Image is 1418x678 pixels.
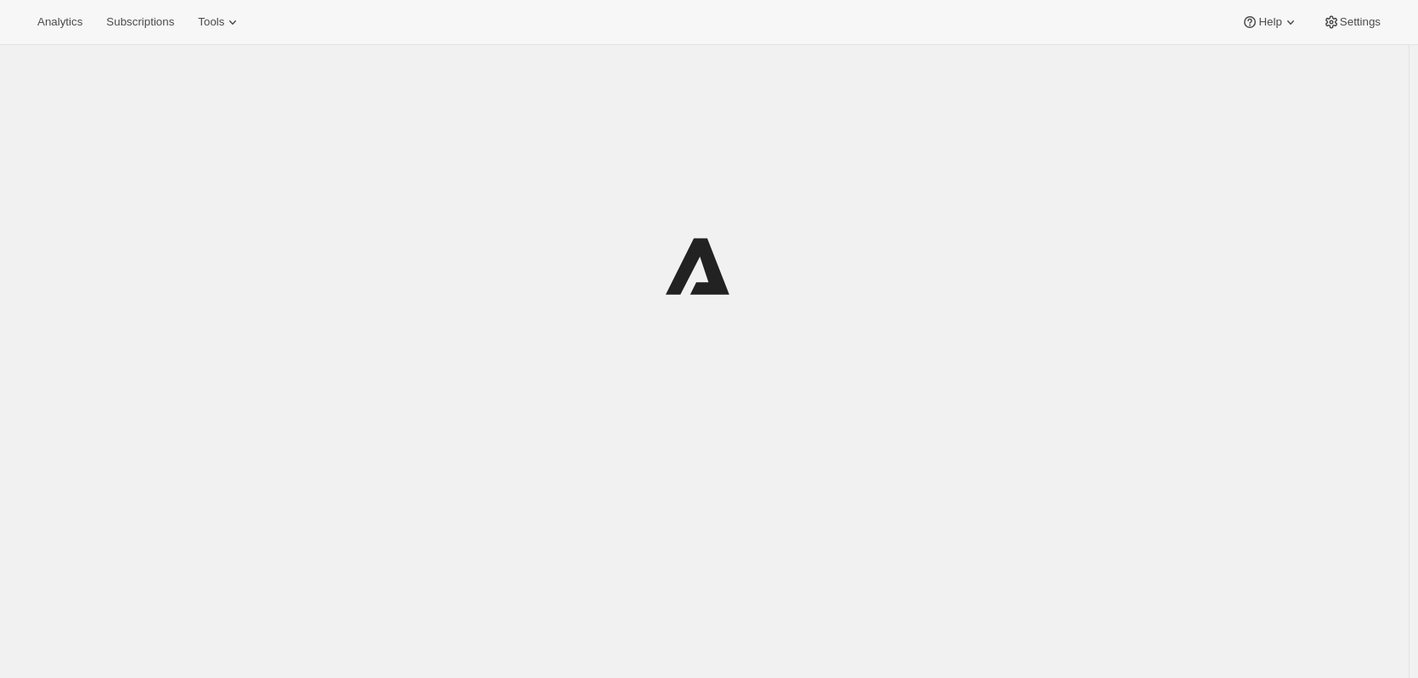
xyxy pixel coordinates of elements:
[96,10,184,34] button: Subscriptions
[1231,10,1308,34] button: Help
[1340,15,1381,29] span: Settings
[1258,15,1281,29] span: Help
[106,15,174,29] span: Subscriptions
[37,15,82,29] span: Analytics
[27,10,93,34] button: Analytics
[188,10,251,34] button: Tools
[198,15,224,29] span: Tools
[1313,10,1391,34] button: Settings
